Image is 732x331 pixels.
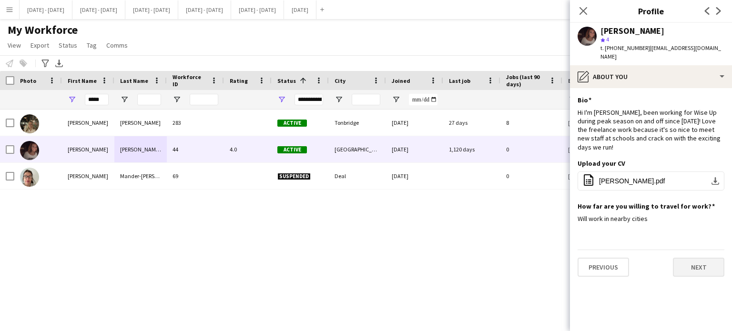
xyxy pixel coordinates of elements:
[120,77,148,84] span: Last Name
[83,39,101,51] a: Tag
[443,136,500,162] div: 1,120 days
[606,36,609,43] span: 4
[578,108,724,151] div: Hi I'm [PERSON_NAME], been working for Wise Up during peak season on and off since [DATE]! Love t...
[173,73,207,88] span: Workforce ID
[167,110,224,136] div: 283
[329,110,386,136] div: Tonbridge
[284,0,316,19] button: [DATE]
[352,94,380,105] input: City Filter Input
[106,41,128,50] span: Comms
[114,163,167,189] div: Mander-[PERSON_NAME]
[20,77,36,84] span: Photo
[231,0,284,19] button: [DATE] - [DATE]
[600,44,650,51] span: t. [PHONE_NUMBER]
[190,94,218,105] input: Workforce ID Filter Input
[329,163,386,189] div: Deal
[392,95,400,104] button: Open Filter Menu
[570,5,732,17] h3: Profile
[68,95,76,104] button: Open Filter Menu
[449,77,470,84] span: Last job
[224,136,272,162] div: 4.0
[386,110,443,136] div: [DATE]
[114,136,167,162] div: [PERSON_NAME] [PERSON_NAME]
[72,0,125,19] button: [DATE] - [DATE]
[600,44,721,60] span: | [EMAIL_ADDRESS][DOMAIN_NAME]
[20,0,72,19] button: [DATE] - [DATE]
[53,58,65,69] app-action-btn: Export XLSX
[578,159,625,168] h3: Upload your CV
[85,94,109,105] input: First Name Filter Input
[386,136,443,162] div: [DATE]
[578,214,724,223] div: Will work in nearby cities
[277,120,307,127] span: Active
[335,95,343,104] button: Open Filter Menu
[500,110,562,136] div: 8
[578,171,724,191] button: [PERSON_NAME].pdf
[62,110,114,136] div: [PERSON_NAME]
[335,77,346,84] span: City
[578,202,715,211] h3: How far are you willing to travel for work?
[500,163,562,189] div: 0
[8,41,21,50] span: View
[68,77,97,84] span: First Name
[27,39,53,51] a: Export
[40,58,51,69] app-action-btn: Advanced filters
[599,177,665,185] span: [PERSON_NAME].pdf
[329,136,386,162] div: [GEOGRAPHIC_DATA]
[500,136,562,162] div: 0
[62,163,114,189] div: [PERSON_NAME]
[578,96,591,104] h3: Bio
[173,95,181,104] button: Open Filter Menu
[20,114,39,133] img: Emily Pratt
[673,258,724,277] button: Next
[178,0,231,19] button: [DATE] - [DATE]
[120,95,129,104] button: Open Filter Menu
[114,110,167,136] div: [PERSON_NAME]
[392,77,410,84] span: Joined
[570,65,732,88] div: About you
[230,77,248,84] span: Rating
[386,163,443,189] div: [DATE]
[87,41,97,50] span: Tag
[568,95,577,104] button: Open Filter Menu
[277,173,311,180] span: Suspended
[59,41,77,50] span: Status
[62,136,114,162] div: [PERSON_NAME]
[277,77,296,84] span: Status
[137,94,161,105] input: Last Name Filter Input
[30,41,49,50] span: Export
[102,39,132,51] a: Comms
[167,136,224,162] div: 44
[409,94,437,105] input: Joined Filter Input
[506,73,545,88] span: Jobs (last 90 days)
[20,141,39,160] img: Emily Rowe Smythe
[8,23,78,37] span: My Workforce
[600,27,664,35] div: [PERSON_NAME]
[578,258,629,277] button: Previous
[277,95,286,104] button: Open Filter Menu
[568,77,583,84] span: Email
[4,39,25,51] a: View
[20,168,39,187] img: Emily Mander-Don
[125,0,178,19] button: [DATE] - [DATE]
[167,163,224,189] div: 69
[277,146,307,153] span: Active
[443,110,500,136] div: 27 days
[55,39,81,51] a: Status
